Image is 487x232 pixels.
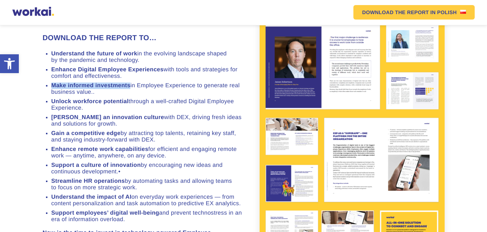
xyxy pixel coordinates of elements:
[51,210,244,223] li: and prevent technostress in an era of information overload.
[51,67,244,80] li: with tools and strategies for comfort and effectiveness.
[51,83,131,89] strong: Make informed investments
[51,67,164,73] strong: Enhance Digital Employee Experiences
[9,104,41,109] p: email messages
[117,30,144,37] span: Last name
[2,105,7,109] input: email messages*
[117,38,231,53] input: Your last name
[51,194,244,207] li: on everyday work experiences — from content personalization and task automation to predictive EX ...
[51,114,244,127] li: with DEX, driving fresh ideas and solutions for growth.
[51,130,121,136] strong: Gain a competitive edge
[51,51,244,64] li: in the evolving landscape shaped by the pandemic and technology.
[51,178,125,184] strong: Streamline HR operations
[460,10,466,14] img: Polish flag
[51,98,244,111] li: through a well-crafted Digital Employee Experience.
[51,194,131,200] strong: Understand the impact of AI
[43,34,157,42] strong: DOWNLOAD THE REPORT TO…
[51,98,129,105] strong: Unlock workforce potential
[51,83,244,96] li: in Employee Experience to generate real business value..
[362,10,429,15] em: DOWNLOAD THE REPORT
[51,51,138,57] strong: Understand the future of work
[51,146,148,152] strong: Enhance remote work capabilities
[51,210,159,216] strong: Support employees’ digital well-being
[353,5,475,20] a: DOWNLOAD THE REPORTIN POLISHPolish flag
[183,64,207,70] a: Terms of Use
[51,178,244,191] li: by automating tasks and allowing teams to focus on more strategic work.
[51,114,164,121] strong: [PERSON_NAME] an innovation culture
[51,130,244,143] li: by attracting top talents, retaining key staff, and staying industry-forward with DEX.
[51,146,244,159] li: for efficient and engaging remote work — anytime, anywhere, on any device.
[51,162,141,168] strong: Support a culture of innovation
[51,162,244,175] li: by encouraging new ideas and continuous development.•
